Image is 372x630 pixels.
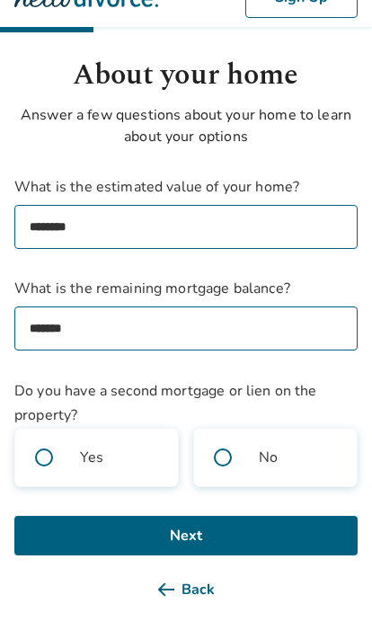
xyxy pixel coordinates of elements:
p: Answer a few questions about your home to learn about your options [14,104,358,147]
span: What is the remaining mortgage balance? [14,278,358,299]
input: What is the remaining mortgage balance? [14,306,358,350]
span: Do you have a second mortgage or lien on the property? [14,381,317,425]
input: What is the estimated value of your home? [14,205,358,249]
button: Back [14,570,358,609]
iframe: Chat Widget [282,544,372,630]
h1: About your home [14,54,358,97]
span: What is the estimated value of your home? [14,176,358,198]
span: No [259,447,278,468]
span: Yes [80,447,103,468]
button: Next [14,516,358,555]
